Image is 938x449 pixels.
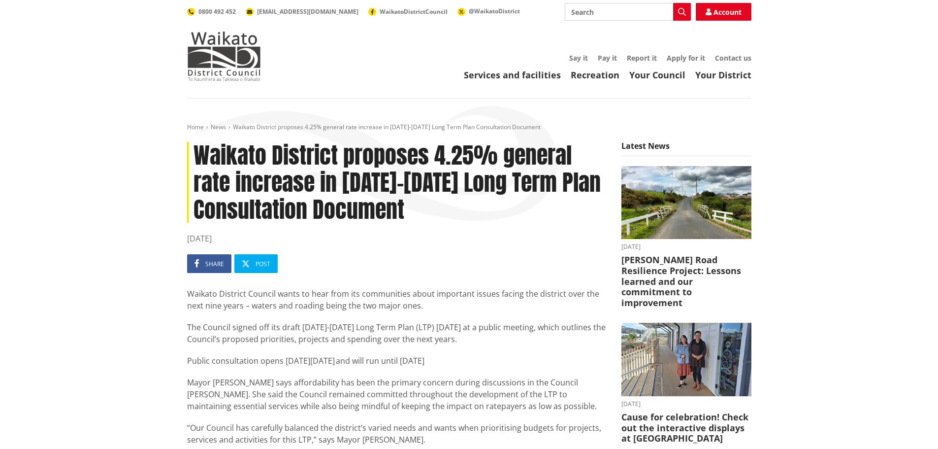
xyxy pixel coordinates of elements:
a: 0800 492 452 [187,7,236,16]
p: “Our Council has carefully balanced the district’s varied needs and wants when prioritising budge... [187,422,607,446]
time: [DATE] [187,233,607,244]
a: WaikatoDistrictCouncil [368,7,448,16]
a: News [211,123,226,131]
time: [DATE] [621,244,751,250]
img: PR-21222 Huia Road Relience Munro Road Bridge [621,166,751,240]
span: Waikato District proposes 4.25% general rate increase in [DATE]-[DATE] Long Term Plan Consultatio... [233,123,541,131]
a: [DATE] Cause for celebration! Check out the interactive displays at [GEOGRAPHIC_DATA] [621,323,751,444]
a: Your District [695,69,751,81]
h3: [PERSON_NAME] Road Resilience Project: Lessons learned and our commitment to improvement [621,255,751,308]
span: 0800 492 452 [198,7,236,16]
h1: Waikato District proposes 4.25% general rate increase in [DATE]-[DATE] Long Term Plan Consultatio... [187,141,607,223]
a: [DATE] [PERSON_NAME] Road Resilience Project: Lessons learned and our commitment to improvement [621,166,751,308]
a: Your Council [629,69,685,81]
a: Contact us [715,53,751,63]
span: @WaikatoDistrict [469,7,520,15]
a: Recreation [571,69,619,81]
span: Post [256,260,270,268]
p: Waikato District Council wants to hear from its communities about important issues facing the dis... [187,288,607,311]
a: Services and facilities [464,69,561,81]
img: Waikato District Council - Te Kaunihera aa Takiwaa o Waikato [187,32,261,81]
a: @WaikatoDistrict [457,7,520,15]
span: [EMAIL_ADDRESS][DOMAIN_NAME] [257,7,358,16]
h5: Latest News [621,141,751,156]
input: Search input [565,3,691,21]
a: Apply for it [667,53,705,63]
span: WaikatoDistrictCouncil [380,7,448,16]
a: Post [234,254,278,273]
p: Mayor [PERSON_NAME] says affordability has been the primary concern during discussions in the Cou... [187,377,607,412]
span: Share [205,260,224,268]
time: [DATE] [621,401,751,407]
a: Share [187,254,231,273]
a: [EMAIL_ADDRESS][DOMAIN_NAME] [246,7,358,16]
a: Account [696,3,751,21]
a: Say it [569,53,588,63]
a: Pay it [598,53,617,63]
nav: breadcrumb [187,123,751,132]
h3: Cause for celebration! Check out the interactive displays at [GEOGRAPHIC_DATA] [621,412,751,444]
a: Home [187,123,204,131]
p: The Council signed off its draft [DATE]-[DATE] Long Term Plan (LTP) [DATE] at a public meeting, w... [187,321,607,345]
p: Public consultation opens [DATE][DATE] and will run until [DATE] [187,355,607,367]
img: Huntly Museum - Debra Kane and Kristy Wilson [621,323,751,396]
a: Report it [627,53,657,63]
